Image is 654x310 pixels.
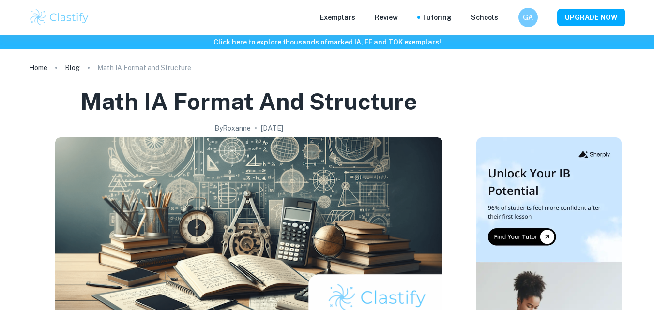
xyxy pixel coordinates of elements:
[2,37,652,47] h6: Click here to explore thousands of marked IA, EE and TOK exemplars !
[320,12,355,23] p: Exemplars
[214,123,251,133] h2: By Roxanne
[422,12,452,23] a: Tutoring
[97,62,191,73] p: Math IA Format and Structure
[557,9,625,26] button: UPGRADE NOW
[518,8,538,27] button: GA
[255,123,257,133] p: •
[506,15,511,20] button: Help and Feedback
[471,12,498,23] a: Schools
[65,61,80,74] a: Blog
[261,123,283,133] h2: [DATE]
[80,86,417,117] h1: Math IA Format and Structure
[29,8,91,27] img: Clastify logo
[375,12,398,23] p: Review
[29,61,47,74] a: Home
[522,12,533,23] h6: GA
